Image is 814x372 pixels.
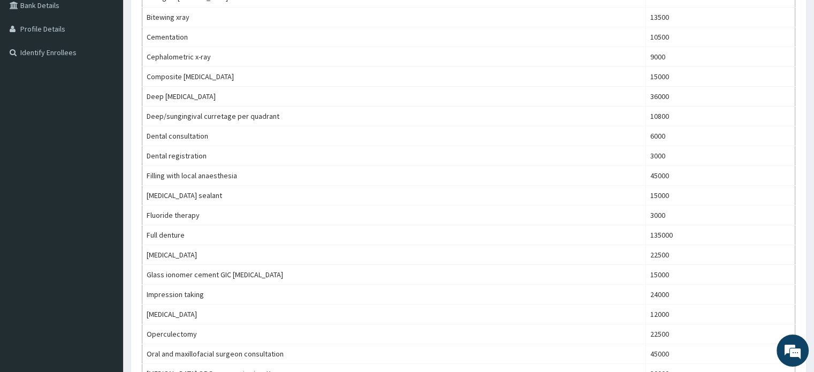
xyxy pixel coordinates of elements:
td: 135000 [645,225,795,245]
td: Glass ionomer cement GIC [MEDICAL_DATA] [142,265,646,285]
td: Operculectomy [142,324,646,344]
td: [MEDICAL_DATA] [142,305,646,324]
td: 3000 [645,206,795,225]
td: Deep [MEDICAL_DATA] [142,87,646,107]
td: 10500 [645,27,795,47]
td: 10800 [645,107,795,126]
td: 22500 [645,245,795,265]
td: Oral and maxillofacial surgeon consultation [142,344,646,364]
td: 45000 [645,166,795,186]
td: 15000 [645,265,795,285]
div: Minimize live chat window [176,5,201,31]
td: 13500 [645,7,795,27]
span: We're online! [62,116,148,224]
td: [MEDICAL_DATA] sealant [142,186,646,206]
td: 6000 [645,126,795,146]
td: 45000 [645,344,795,364]
td: Impression taking [142,285,646,305]
td: Dental consultation [142,126,646,146]
td: 12000 [645,305,795,324]
td: 24000 [645,285,795,305]
td: Dental registration [142,146,646,166]
textarea: Type your message and hit 'Enter' [5,254,204,291]
td: 15000 [645,67,795,87]
td: 36000 [645,87,795,107]
td: 9000 [645,47,795,67]
img: d_794563401_company_1708531726252_794563401 [20,54,43,80]
td: Full denture [142,225,646,245]
td: Cementation [142,27,646,47]
td: [MEDICAL_DATA] [142,245,646,265]
td: 15000 [645,186,795,206]
td: Bitewing xray [142,7,646,27]
div: Chat with us now [56,60,180,74]
td: 3000 [645,146,795,166]
td: Filling with local anaesthesia [142,166,646,186]
td: 22500 [645,324,795,344]
td: Deep/sungingival curretage per quadrant [142,107,646,126]
td: Fluoride therapy [142,206,646,225]
td: Cephalometric x-ray [142,47,646,67]
td: Composite [MEDICAL_DATA] [142,67,646,87]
